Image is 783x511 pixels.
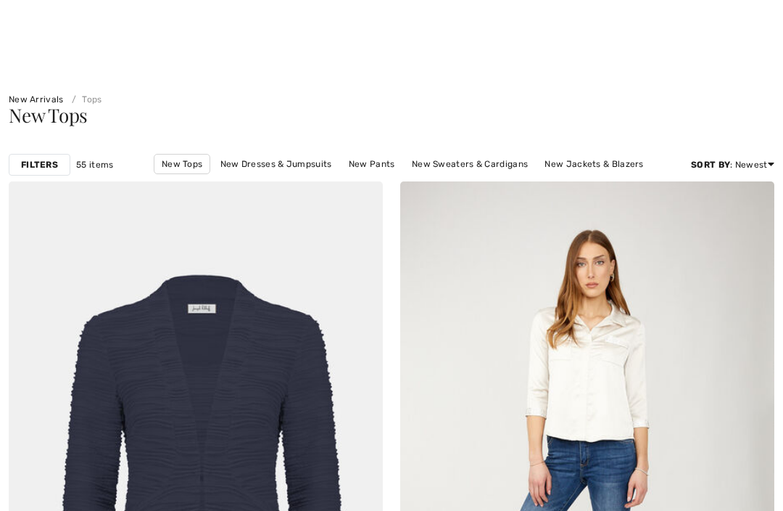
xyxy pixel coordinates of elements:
a: New Arrivals [9,94,64,105]
strong: Filters [21,158,58,171]
strong: Sort By [691,160,730,170]
a: New Sweaters & Cardigans [405,155,535,173]
a: New Dresses & Jumpsuits [213,155,339,173]
span: New Tops [9,102,88,128]
a: Tops [66,94,102,105]
span: 55 items [76,158,113,171]
a: New Outerwear [393,174,475,193]
a: New Skirts [330,174,390,193]
div: : Newest [691,158,774,171]
a: New Tops [154,154,210,174]
a: New Jackets & Blazers [537,155,650,173]
a: New Pants [341,155,402,173]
